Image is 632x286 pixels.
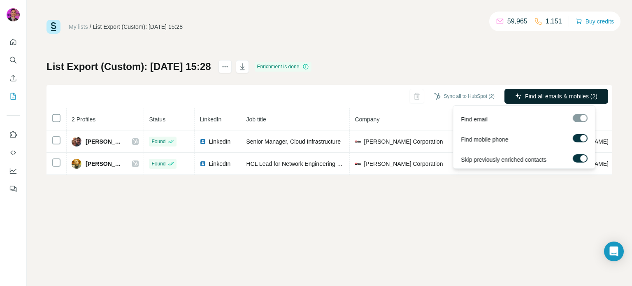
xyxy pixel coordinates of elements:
span: Status [149,116,165,123]
button: Use Surfe API [7,145,20,160]
p: 59,965 [507,16,527,26]
a: My lists [69,23,88,30]
span: Find all emails & mobiles (2) [525,92,597,100]
button: Find all emails & mobiles (2) [504,89,608,104]
span: [PERSON_NAME] [86,160,124,168]
span: HCL Lead for Network Engineering at [GEOGRAPHIC_DATA] [246,160,403,167]
img: Avatar [72,137,81,146]
button: Quick start [7,35,20,49]
button: Use Surfe on LinkedIn [7,127,20,142]
span: LinkedIn [209,137,230,146]
span: Find email [461,115,488,123]
button: Enrich CSV [7,71,20,86]
span: LinkedIn [200,116,221,123]
img: company-logo [355,160,361,167]
button: Sync all to HubSpot (2) [428,90,500,102]
span: [PERSON_NAME] Corporation [364,160,443,168]
button: My lists [7,89,20,104]
button: Search [7,53,20,67]
h1: List Export (Custom): [DATE] 15:28 [46,60,211,73]
li: / [90,23,91,31]
span: LinkedIn [209,160,230,168]
span: Skip previously enriched contacts [461,156,546,164]
img: LinkedIn logo [200,160,206,167]
span: Job title [246,116,266,123]
img: Avatar [7,8,20,21]
span: 2 Profiles [72,116,95,123]
img: Avatar [72,159,81,169]
p: 1,151 [546,16,562,26]
span: Company [355,116,379,123]
div: Enrichment is done [255,62,312,72]
button: Buy credits [576,16,614,27]
span: Senior Manager, Cloud Infrastructure [246,138,341,145]
button: actions [218,60,232,73]
span: Found [151,160,165,167]
img: LinkedIn logo [200,138,206,145]
span: [PERSON_NAME] Corporation [364,137,443,146]
span: Find mobile phone [461,135,508,144]
button: Feedback [7,181,20,196]
button: Dashboard [7,163,20,178]
img: company-logo [355,138,361,145]
span: Found [151,138,165,145]
div: Open Intercom Messenger [604,242,624,261]
img: Surfe Logo [46,20,60,34]
span: [PERSON_NAME] [86,137,124,146]
div: List Export (Custom): [DATE] 15:28 [93,23,183,31]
